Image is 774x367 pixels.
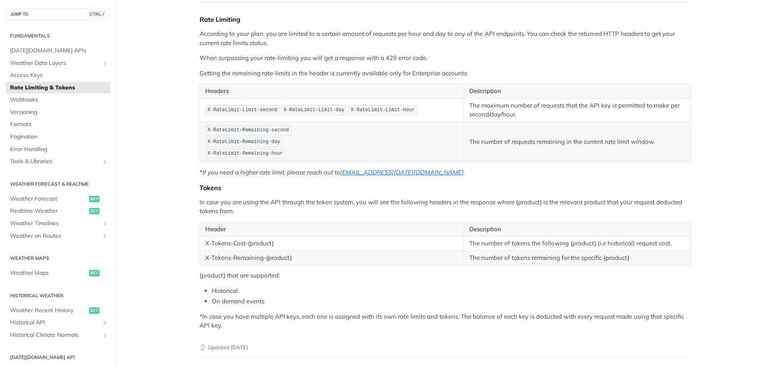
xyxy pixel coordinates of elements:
span: Rate Limiting & Tokens [10,84,108,92]
h2: [DATE][DOMAIN_NAME] API [6,354,110,361]
p: Description [469,87,685,96]
button: Show subpages for Historical API [102,319,108,326]
span: Realtime Weather [10,207,87,215]
a: Weather Recent Historyget [6,305,110,317]
p: *In case you have multiple API keys, each one is assigned with its own rate limits and tokens. Th... [200,312,691,330]
td: The number of tokens the following {product} (i.e historical) request cost. [464,236,691,251]
a: Weather Mapsget [6,267,110,279]
span: Weather on Routes [10,232,100,240]
span: Error Handling [10,145,108,153]
p: The maximum number of requests that the API key is permitted to make per second/day/hour. [469,101,685,119]
h2: Fundamentals [6,32,110,39]
td: The number of tokens remaining for the specific {product} [464,251,691,265]
p: Getting the remaining rate-limits in the header is currently available only for Enterprise accounts: [200,69,691,78]
span: Weather Recent History [10,307,87,315]
span: Weather Timelines [10,220,100,228]
a: [EMAIL_ADDRESS][DATE][DOMAIN_NAME] [340,168,464,176]
em: If you need a higher rate limit, please reach out to . [202,168,465,176]
h2: Weather Forecast & realtime [6,180,110,188]
span: Historical API [10,319,100,327]
span: Tools & Libraries [10,158,100,166]
td: X-Tokens-Remaining-{product} [200,251,464,265]
th: Description [464,222,691,236]
td: X-Tokens-Cost-{product} [200,236,464,251]
span: [DATE][DOMAIN_NAME] APIs [10,47,108,55]
span: Weather Maps [10,269,87,277]
span: X-RateLimit-Limit-second [208,107,277,113]
div: Tokens [200,184,691,192]
span: X-RateLimit-Limit-day [283,107,344,113]
span: Pagination [10,133,108,141]
h2: Weather Maps [6,255,110,262]
span: Versioning [10,108,108,116]
p: Headers [205,87,458,96]
button: Show subpages for Weather Data Layers [102,60,108,66]
span: Historical Climate Normals [10,331,100,339]
span: Webhooks [10,96,108,104]
li: On demand events [212,297,691,306]
a: Historical Climate NormalsShow subpages for Historical Climate Normals [6,329,110,341]
span: get [89,208,100,214]
th: Header [200,222,464,236]
a: Weather on RoutesShow subpages for Weather on Routes [6,230,110,242]
a: Tools & LibrariesShow subpages for Tools & Libraries [6,156,110,168]
p: According to your plan, you are limited to a certain amount of requests per hour and day to any o... [200,29,691,48]
span: Weather Forecast [10,195,87,203]
span: Formats [10,120,108,129]
li: Historical [212,286,691,296]
span: get [89,307,100,314]
span: get [89,270,100,276]
p: In case you are using the API through the token system, you will see the following headers in the... [200,198,691,216]
span: CTRL-/ [88,11,106,17]
a: Historical APIShow subpages for Historical API [6,317,110,329]
a: Webhooks [6,94,110,106]
a: Error Handling [6,143,110,156]
a: Realtime Weatherget [6,205,110,217]
span: Access Keys [10,71,108,79]
button: Show subpages for Weather Timelines [102,220,108,227]
button: JUMP TOCTRL-/ [6,8,110,20]
a: Rate Limiting & Tokens [6,82,110,94]
a: Pagination [6,131,110,143]
a: Access Keys [6,69,110,81]
a: Versioning [6,106,110,118]
p: When surpassing your rate-limiting you will get a response with a 429 error code. [200,54,691,63]
button: Show subpages for Historical Climate Normals [102,332,108,338]
a: Weather Data LayersShow subpages for Weather Data Layers [6,57,110,69]
p: {product} that are supported: [200,271,691,280]
a: Weather TimelinesShow subpages for Weather Timelines [6,218,110,230]
span: X-RateLimit-Limit-hour [351,107,414,113]
p: The number of requests remaining in the current rate limit window. [469,137,685,147]
span: X-RateLimit-Remaining-hour [208,151,283,156]
span: get [89,196,100,202]
button: Show subpages for Tools & Libraries [102,158,108,165]
span: X-RateLimit-Remaining-second [208,127,289,133]
a: Formats [6,118,110,131]
span: X-RateLimit-Remaining-day [208,139,280,145]
a: [DATE][DOMAIN_NAME] APIs [6,45,110,57]
p: Updated [DATE] [200,344,691,352]
a: Weather Forecastget [6,193,110,205]
h2: Historical Weather [6,292,110,299]
button: Show subpages for Weather on Routes [102,233,108,239]
div: Rate Limiting [200,15,691,23]
span: Weather Data Layers [10,59,100,67]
